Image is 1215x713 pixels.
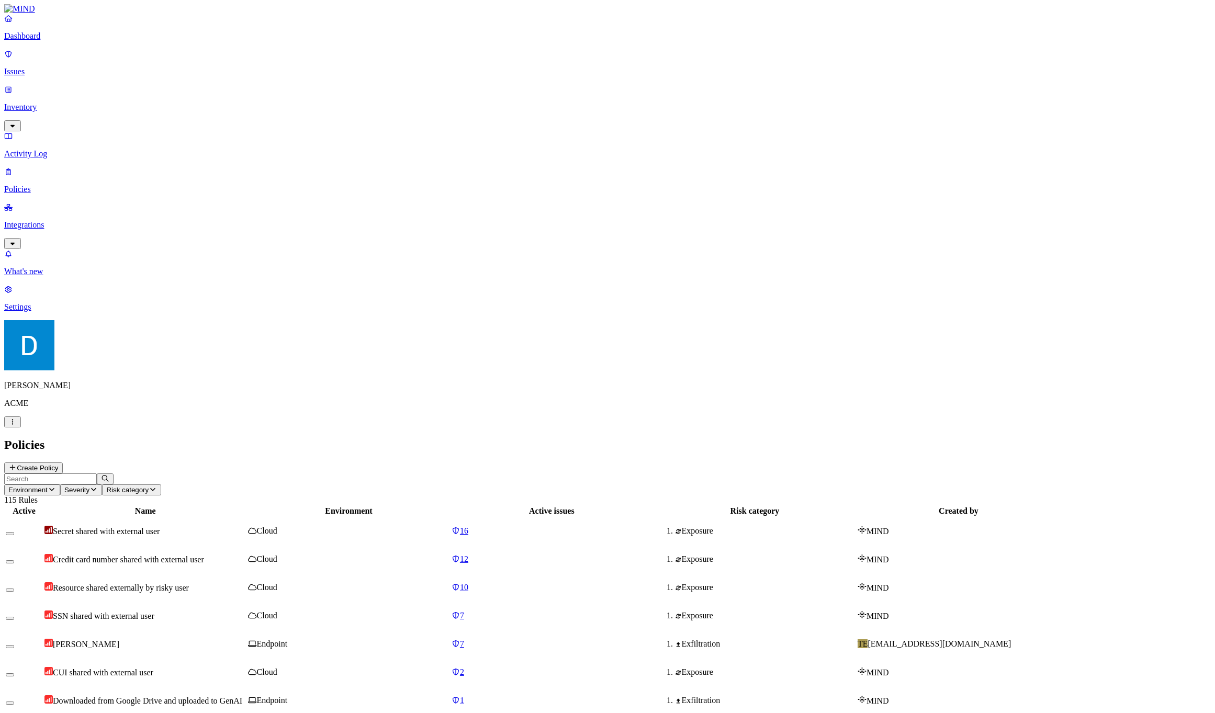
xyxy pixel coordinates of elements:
a: Activity Log [4,131,1211,159]
img: severity-high [44,639,53,647]
p: What's new [4,267,1211,276]
span: Cloud [257,583,277,592]
div: Exposure [675,554,856,564]
span: Cloud [257,611,277,620]
a: Policies [4,167,1211,194]
img: severity-high [44,610,53,619]
a: 16 [452,526,652,536]
span: MIND [867,668,889,677]
a: Issues [4,49,1211,76]
div: Name [44,506,246,516]
div: Exposure [675,526,856,536]
span: Downloaded from Google Drive and uploaded to GenAI [53,696,242,705]
p: Policies [4,185,1211,194]
p: [PERSON_NAME] [4,381,1211,390]
a: 1 [452,696,652,705]
span: 2 [460,667,464,676]
div: Created by [858,506,1060,516]
span: Risk category [106,486,149,494]
p: Settings [4,302,1211,312]
span: 7 [460,611,464,620]
div: Exposure [675,611,856,620]
div: Exposure [675,583,856,592]
span: MIND [867,583,889,592]
a: Dashboard [4,14,1211,41]
span: Environment [8,486,48,494]
input: Search [4,473,97,484]
a: Integrations [4,202,1211,247]
img: severity-high [44,582,53,591]
span: Cloud [257,554,277,563]
span: Cloud [257,526,277,535]
span: 16 [460,526,468,535]
span: Endpoint [257,639,288,648]
span: 115 Rules [4,495,38,504]
p: Issues [4,67,1211,76]
h2: Policies [4,438,1211,452]
span: 10 [460,583,468,592]
div: Exfiltration [675,696,856,705]
div: Active [6,506,42,516]
span: MIND [867,612,889,620]
img: severity-high [44,554,53,562]
a: 7 [452,611,652,620]
a: Inventory [4,85,1211,130]
img: mind-logo-icon [858,667,867,675]
div: Risk category [654,506,856,516]
span: Resource shared externally by risky user [53,583,189,592]
img: mind-logo-icon [858,526,867,534]
span: Endpoint [257,696,288,705]
span: TE [858,639,868,648]
span: MIND [867,527,889,536]
img: Daniel Golshani [4,320,54,370]
span: [PERSON_NAME] [53,640,119,649]
span: 12 [460,554,468,563]
span: MIND [867,696,889,705]
span: [EMAIL_ADDRESS][DOMAIN_NAME] [868,639,1011,648]
div: Exposure [675,667,856,677]
span: MIND [867,555,889,564]
span: CUI shared with external user [53,668,153,677]
span: 7 [460,639,464,648]
div: Active issues [452,506,652,516]
a: What's new [4,249,1211,276]
a: 12 [452,554,652,564]
img: severity-high [44,667,53,675]
div: Exfiltration [675,639,856,649]
span: Cloud [257,667,277,676]
span: 1 [460,696,464,705]
a: MIND [4,4,1211,14]
p: Dashboard [4,31,1211,41]
span: Severity [64,486,89,494]
p: ACME [4,399,1211,408]
span: Secret shared with external user [53,527,160,536]
a: Settings [4,285,1211,312]
p: Integrations [4,220,1211,230]
img: mind-logo-icon [858,554,867,562]
img: mind-logo-icon [858,695,867,704]
a: 2 [452,667,652,677]
p: Inventory [4,103,1211,112]
img: mind-logo-icon [858,610,867,619]
img: mind-logo-icon [858,582,867,591]
img: severity-critical [44,526,53,534]
span: SSN shared with external user [53,612,154,620]
span: Credit card number shared with external user [53,555,204,564]
div: Environment [248,506,449,516]
button: Create Policy [4,462,63,473]
a: 10 [452,583,652,592]
p: Activity Log [4,149,1211,159]
img: severity-high [44,695,53,704]
img: MIND [4,4,35,14]
a: 7 [452,639,652,649]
